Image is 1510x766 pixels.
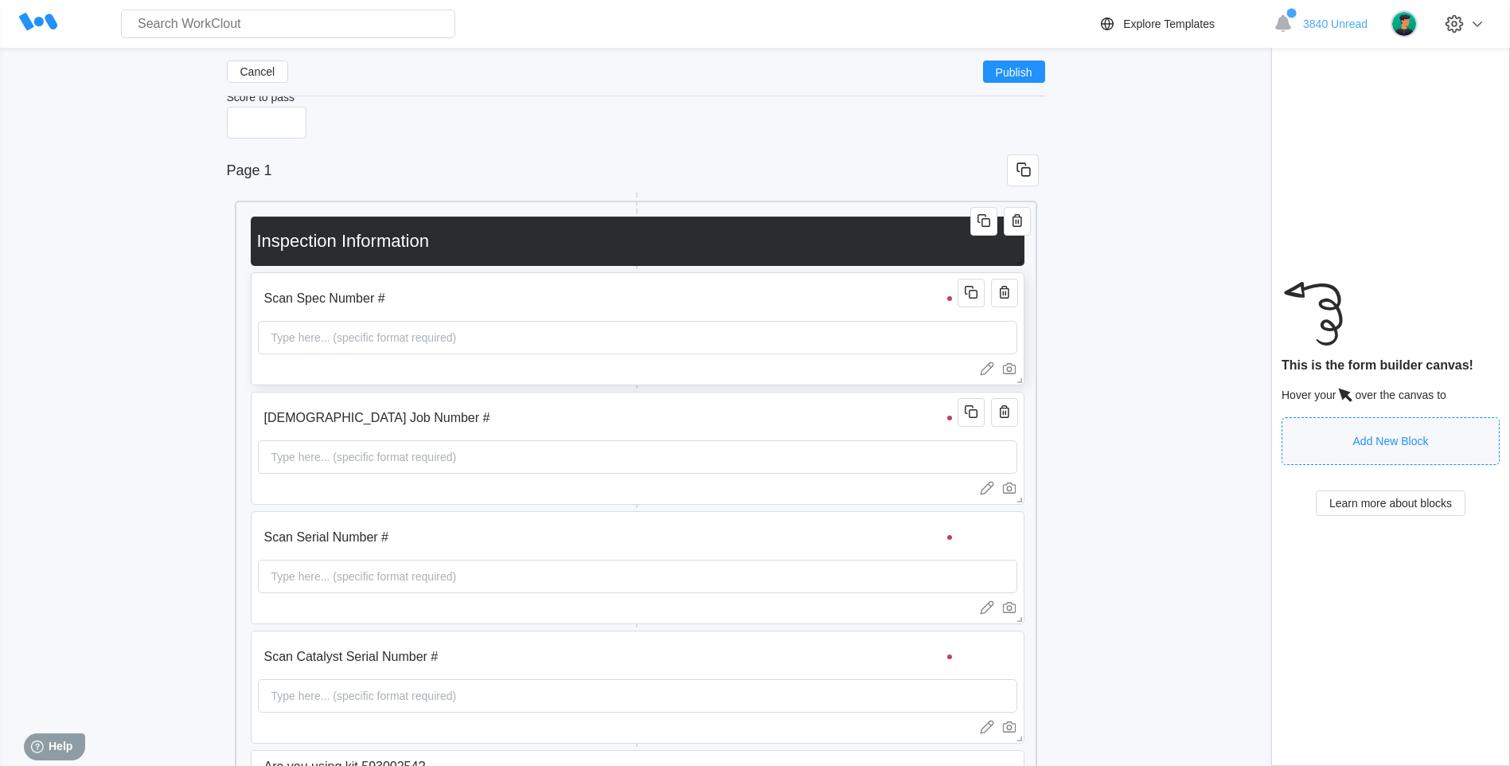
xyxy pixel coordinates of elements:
div: Hover your [1282,385,1500,404]
button: Cancel [227,61,289,83]
input: Search WorkClout [121,10,455,38]
input: Enter page title [227,154,1007,186]
button: Learn more about blocks [1316,490,1465,516]
button: Publish [983,61,1045,83]
div: Type here... (specific format required) [265,561,463,592]
div: Add New Block [1353,435,1429,447]
input: Field description [258,283,963,315]
a: Explore Templates [1098,14,1266,33]
div: This is the form builder canvas! [1282,358,1500,373]
div: Explore Templates [1123,18,1215,30]
input: Field description [258,641,963,673]
div: Type here... (specific format required) [265,441,463,473]
span: 3840 Unread [1303,18,1368,30]
span: Learn more about blocks [1329,498,1452,509]
div: Type here... (specific format required) [265,680,463,712]
img: user.png [1391,10,1418,37]
span: Cancel [240,66,275,77]
input: Field description [258,402,963,434]
span: over the canvas to [1355,389,1446,401]
span: Publish [996,67,1032,76]
div: Type here... (specific format required) [265,322,463,354]
input: Untitled section [251,225,1018,257]
input: Field description [258,522,963,553]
